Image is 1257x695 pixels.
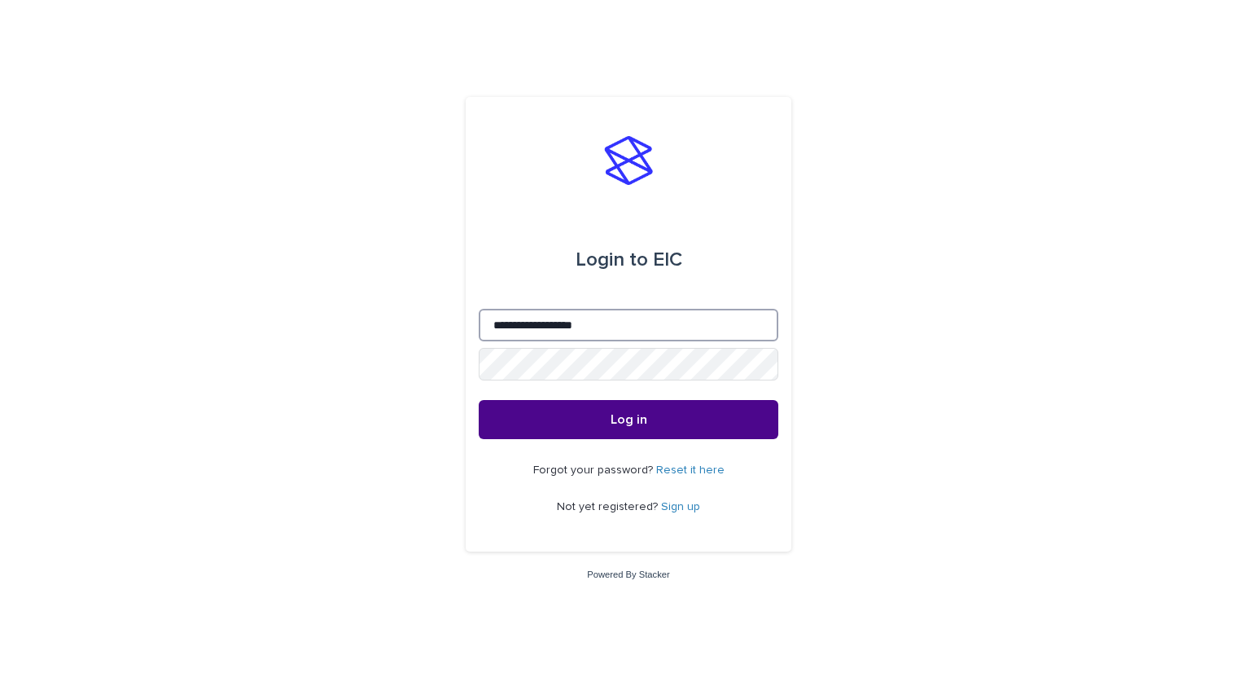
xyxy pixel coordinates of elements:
[479,400,778,439] button: Log in
[661,501,700,512] a: Sign up
[576,250,648,270] span: Login to
[533,464,656,476] span: Forgot your password?
[557,501,661,512] span: Not yet registered?
[611,413,647,426] span: Log in
[656,464,725,476] a: Reset it here
[587,570,669,579] a: Powered By Stacker
[604,136,653,185] img: stacker-logo-s-only.png
[576,237,682,283] div: EIC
